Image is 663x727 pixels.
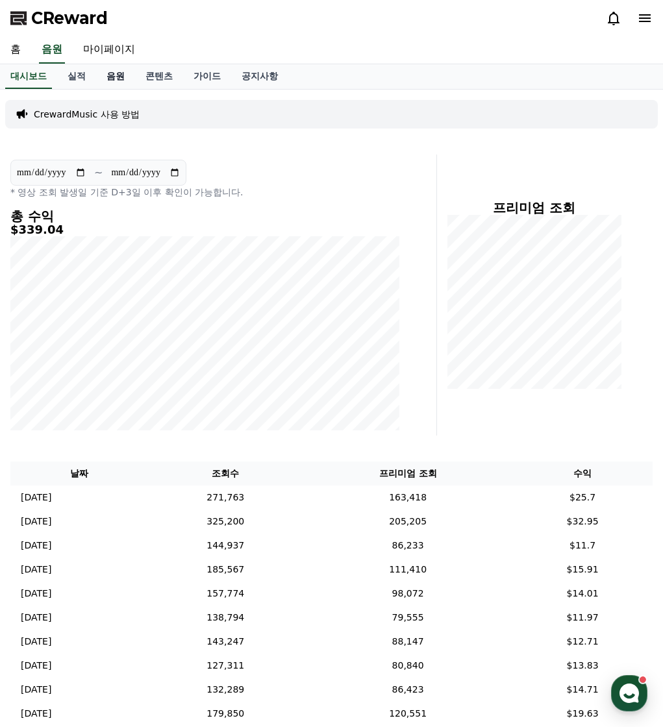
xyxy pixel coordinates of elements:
a: 대시보드 [5,64,52,89]
span: CReward [31,8,108,29]
p: [DATE] [21,491,51,504]
span: 대화 [119,432,134,442]
td: $25.7 [512,486,653,510]
td: 271,763 [147,486,303,510]
td: 179,850 [147,702,303,726]
td: 80,840 [303,654,512,678]
a: CReward [10,8,108,29]
td: 86,423 [303,678,512,702]
a: 공지사항 [231,64,288,89]
p: [DATE] [21,611,51,624]
td: 88,147 [303,630,512,654]
td: $13.83 [512,654,653,678]
td: $32.95 [512,510,653,534]
a: 홈 [4,412,86,444]
span: 홈 [41,431,49,441]
td: $11.7 [512,534,653,558]
td: 98,072 [303,582,512,606]
td: 325,200 [147,510,303,534]
span: 설정 [201,431,216,441]
p: [DATE] [21,659,51,672]
a: 가이드 [183,64,231,89]
td: $12.71 [512,630,653,654]
td: 144,937 [147,534,303,558]
td: $14.71 [512,678,653,702]
td: 143,247 [147,630,303,654]
a: 설정 [168,412,249,444]
p: [DATE] [21,683,51,696]
a: 대화 [86,412,168,444]
p: [DATE] [21,563,51,576]
th: 조회수 [147,462,303,486]
p: [DATE] [21,515,51,528]
td: 132,289 [147,678,303,702]
td: 185,567 [147,558,303,582]
th: 수익 [512,462,653,486]
td: 205,205 [303,510,512,534]
h5: $339.04 [10,223,400,236]
td: $14.01 [512,582,653,606]
p: [DATE] [21,635,51,648]
td: $11.97 [512,606,653,630]
td: 111,410 [303,558,512,582]
a: 마이페이지 [73,36,145,64]
a: CrewardMusic 사용 방법 [34,108,140,121]
h4: 총 수익 [10,209,400,223]
p: [DATE] [21,587,51,600]
td: $15.91 [512,558,653,582]
td: 79,555 [303,606,512,630]
a: 음원 [39,36,65,64]
th: 날짜 [10,462,147,486]
p: * 영상 조회 발생일 기준 D+3일 이후 확인이 가능합니다. [10,186,400,199]
td: 120,551 [303,702,512,726]
p: ~ [94,165,103,180]
td: 138,794 [147,606,303,630]
p: [DATE] [21,707,51,721]
td: 86,233 [303,534,512,558]
a: 실적 [57,64,96,89]
td: $19.63 [512,702,653,726]
a: 콘텐츠 [135,64,183,89]
td: 163,418 [303,486,512,510]
td: 127,311 [147,654,303,678]
th: 프리미엄 조회 [303,462,512,486]
h4: 프리미엄 조회 [447,201,621,215]
a: 음원 [96,64,135,89]
p: [DATE] [21,539,51,552]
td: 157,774 [147,582,303,606]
